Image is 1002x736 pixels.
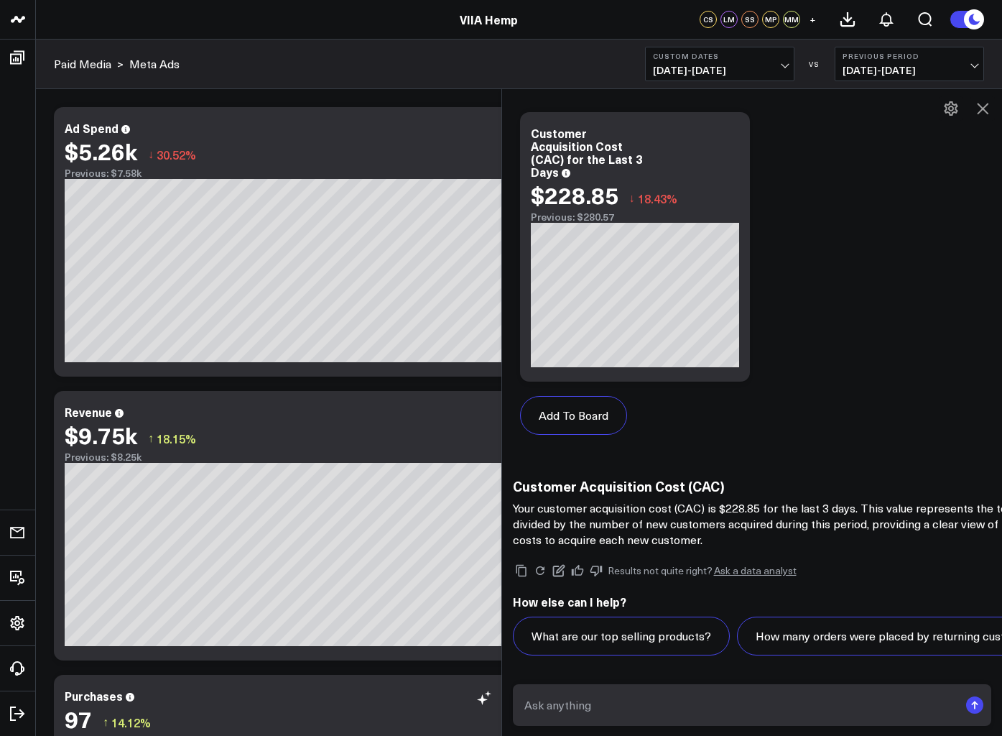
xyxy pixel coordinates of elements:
div: Previous: $7.58k [65,167,517,179]
b: Custom Dates [653,52,787,60]
a: VIIA Hemp [460,11,518,27]
div: MP [762,11,779,28]
span: 18.15% [157,431,196,446]
span: [DATE] - [DATE] [843,65,976,76]
span: ↓ [148,145,154,164]
input: Ask anything [521,692,960,718]
div: LM [720,11,738,28]
a: Paid Media [54,56,111,72]
div: Previous: $8.25k [65,451,517,463]
div: Previous: $280.57 [531,211,739,223]
div: 97 [65,706,92,732]
button: Previous Period[DATE]-[DATE] [835,47,984,81]
span: ↑ [148,429,154,448]
button: Copy [513,562,530,579]
b: Previous Period [843,52,976,60]
div: SS [741,11,759,28]
span: [DATE] - [DATE] [653,65,787,76]
div: MM [783,11,800,28]
span: ↑ [103,713,108,732]
span: 18.43% [638,190,677,206]
span: 14.12% [111,714,151,730]
div: VS [802,60,827,68]
span: 30.52% [157,147,196,162]
div: $9.75k [65,422,137,448]
a: Ask a data analyst [714,566,797,576]
div: > [54,56,124,72]
div: CS [700,11,717,28]
span: Results not quite right? [608,563,713,577]
div: Customer Acquisition Cost (CAC) for the Last 3 Days [531,125,643,180]
span: ↓ [629,189,635,208]
button: + [804,11,821,28]
div: $5.26k [65,138,137,164]
button: What are our top selling products? [513,617,730,655]
div: Ad Spend [65,120,119,136]
div: $228.85 [531,182,618,208]
a: Meta Ads [129,56,180,72]
button: Custom Dates[DATE]-[DATE] [645,47,794,81]
span: + [810,14,816,24]
div: Revenue [65,404,112,420]
button: Add To Board [520,396,627,435]
div: Purchases [65,688,123,704]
